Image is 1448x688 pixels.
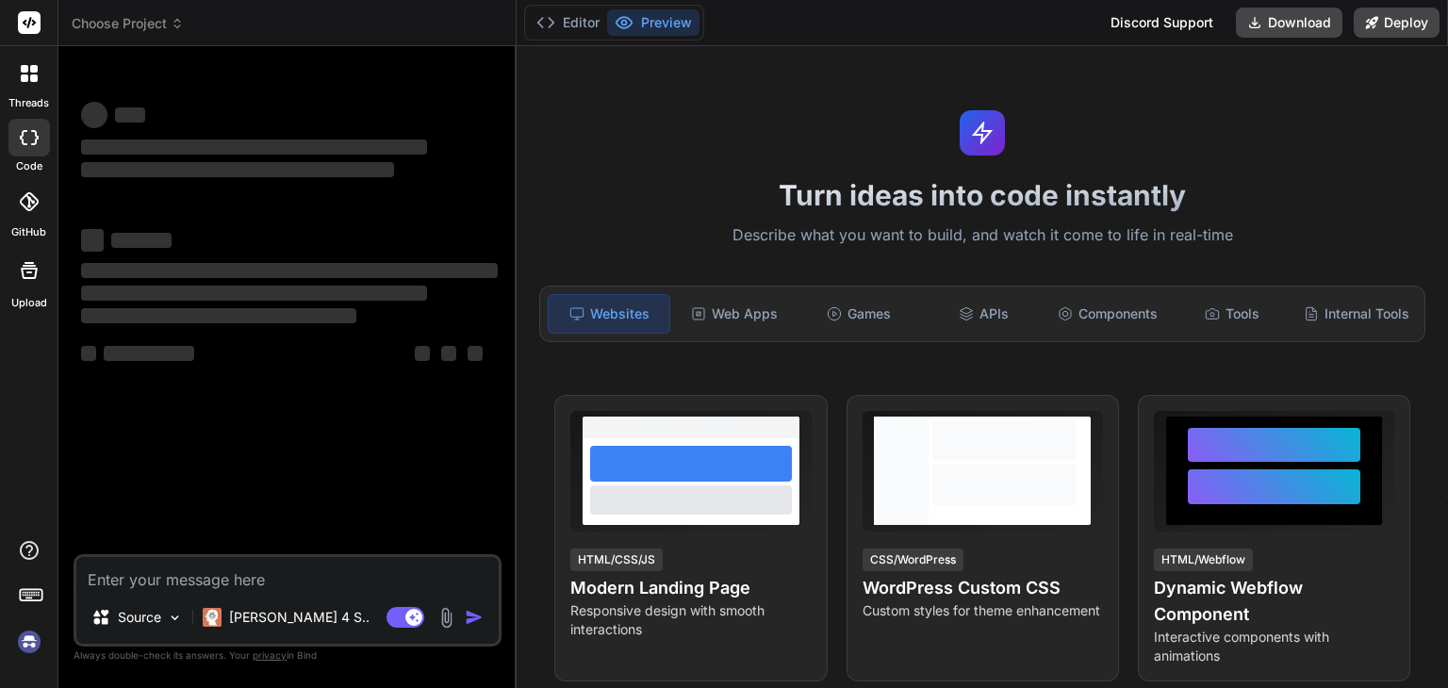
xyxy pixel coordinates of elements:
p: Responsive design with smooth interactions [570,601,811,639]
h4: WordPress Custom CSS [863,575,1103,601]
div: Internal Tools [1296,294,1417,334]
img: Pick Models [167,610,183,626]
div: CSS/WordPress [863,549,963,571]
span: ‌ [115,107,145,123]
label: threads [8,95,49,111]
img: attachment [436,607,457,629]
span: ‌ [81,308,356,323]
img: icon [465,608,484,627]
label: GitHub [11,224,46,240]
img: Claude 4 Sonnet [203,608,222,627]
p: Source [118,608,161,627]
label: code [16,158,42,174]
div: Web Apps [674,294,795,334]
span: ‌ [468,346,483,361]
span: Choose Project [72,14,184,33]
span: ‌ [81,102,107,128]
p: Custom styles for theme enhancement [863,601,1103,620]
div: Components [1047,294,1168,334]
span: ‌ [81,346,96,361]
h4: Modern Landing Page [570,575,811,601]
span: ‌ [81,263,498,278]
span: ‌ [81,139,427,155]
div: APIs [923,294,1044,334]
h4: Dynamic Webflow Component [1154,575,1394,628]
label: Upload [11,295,47,311]
button: Deploy [1354,8,1440,38]
span: ‌ [81,229,104,252]
p: Interactive components with animations [1154,628,1394,665]
span: ‌ [441,346,456,361]
div: Discord Support [1099,8,1225,38]
p: [PERSON_NAME] 4 S.. [229,608,370,627]
p: Always double-check its answers. Your in Bind [74,647,502,664]
div: Websites [548,294,670,334]
div: Tools [1172,294,1292,334]
button: Preview [607,9,699,36]
button: Download [1236,8,1342,38]
span: ‌ [104,346,194,361]
span: ‌ [81,162,394,177]
span: ‌ [81,286,427,301]
button: Editor [529,9,607,36]
h1: Turn ideas into code instantly [528,178,1437,212]
div: HTML/Webflow [1154,549,1253,571]
span: ‌ [415,346,430,361]
div: Games [798,294,919,334]
p: Describe what you want to build, and watch it come to life in real-time [528,223,1437,248]
span: ‌ [111,233,172,248]
div: HTML/CSS/JS [570,549,663,571]
span: privacy [253,649,287,661]
img: signin [13,626,45,658]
